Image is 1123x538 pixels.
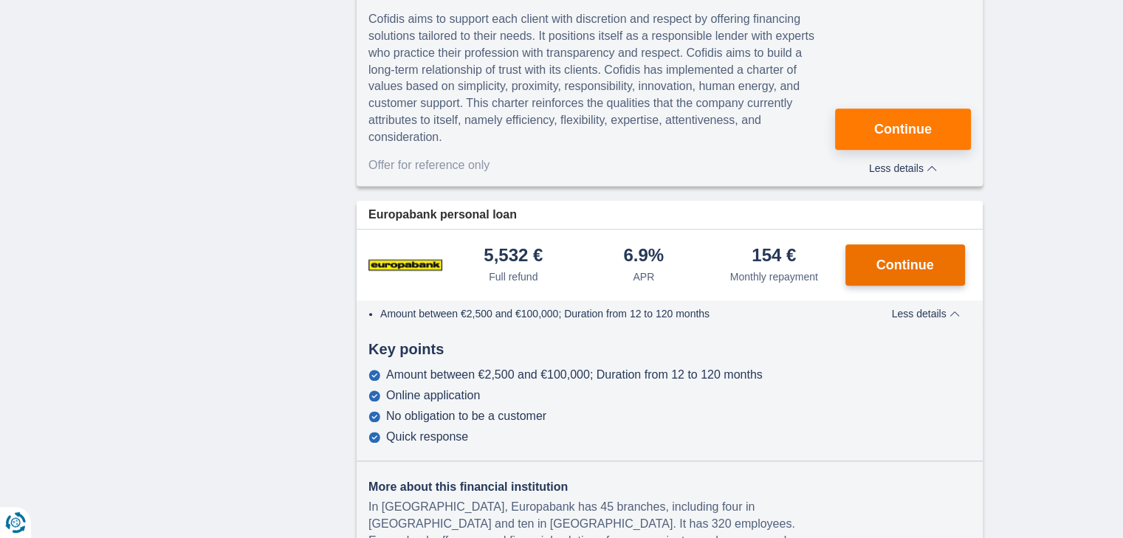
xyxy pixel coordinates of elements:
[489,271,538,283] font: Full refund
[881,308,971,320] button: Less details
[368,341,444,357] font: Key points
[869,162,924,174] font: Less details
[876,258,934,272] font: Continue
[380,308,710,320] font: Amount between €2,500 and €100,000; Duration from 12 to 120 months
[368,13,814,143] font: Cofidis aims to support each client with discretion and respect by offering financing solutions t...
[368,246,442,283] img: Europabank personal loan
[368,159,490,171] font: Offer for reference only
[752,245,796,265] font: 154 €
[386,410,546,422] font: No obligation to be a customer
[484,245,543,265] font: 5,532 €
[730,271,818,283] font: Monthly repayment
[368,208,517,221] font: Europabank personal loan
[835,108,970,150] button: Continue
[874,122,932,137] font: Continue
[368,480,568,493] font: More about this financial institution
[386,368,763,381] font: Amount between €2,500 and €100,000; Duration from 12 to 120 months
[892,308,947,320] font: Less details
[633,271,654,283] font: APR
[623,245,664,265] font: 6.9%
[845,244,965,286] button: Continue
[835,157,970,174] button: Less details
[386,389,480,401] font: Online application
[386,430,468,443] font: Quick response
